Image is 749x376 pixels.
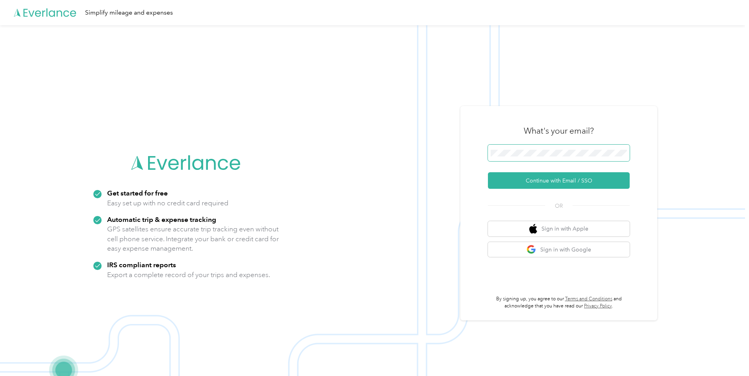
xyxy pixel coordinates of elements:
button: google logoSign in with Google [488,242,630,257]
span: OR [545,202,573,210]
img: google logo [527,245,536,255]
div: Simplify mileage and expenses [85,8,173,18]
p: Easy set up with no credit card required [107,198,228,208]
strong: Get started for free [107,189,168,197]
p: Export a complete record of your trips and expenses. [107,270,270,280]
h3: What's your email? [524,125,594,136]
strong: Automatic trip & expense tracking [107,215,216,223]
strong: IRS compliant reports [107,261,176,269]
p: GPS satellites ensure accurate trip tracking even without cell phone service. Integrate your bank... [107,224,279,253]
a: Privacy Policy [584,303,612,309]
a: Terms and Conditions [565,296,612,302]
img: apple logo [529,224,537,234]
button: apple logoSign in with Apple [488,221,630,236]
p: By signing up, you agree to our and acknowledge that you have read our . [488,296,630,309]
button: Continue with Email / SSO [488,172,630,189]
